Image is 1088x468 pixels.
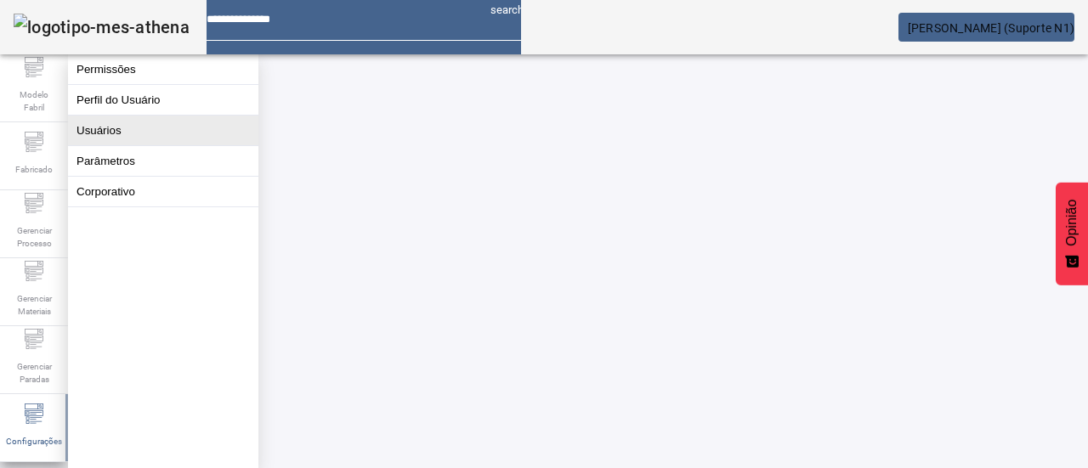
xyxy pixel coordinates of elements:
[17,294,52,316] font: Gerenciar Materiais
[76,185,135,198] font: Corporativo
[908,21,1075,35] font: [PERSON_NAME] (Suporte N1)
[76,93,161,106] font: Perfil do Usuário
[14,14,190,41] img: logotipo-mes-athena
[76,124,122,137] font: Usuários
[68,85,258,115] button: Perfil do Usuário
[15,165,53,174] font: Fabricado
[68,54,258,84] button: Permissões
[68,177,258,206] button: Corporativo
[1064,200,1079,246] font: Opinião
[17,362,52,384] font: Gerenciar Paradas
[20,90,48,112] font: Modelo Fabril
[6,437,62,446] font: Configurações
[1056,183,1088,285] button: Feedback - Mostrar pesquisa
[76,155,135,167] font: Parâmetros
[17,226,52,248] font: Gerenciar Processo
[68,116,258,145] button: Usuários
[68,146,258,176] button: Parâmetros
[76,63,136,76] font: Permissões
